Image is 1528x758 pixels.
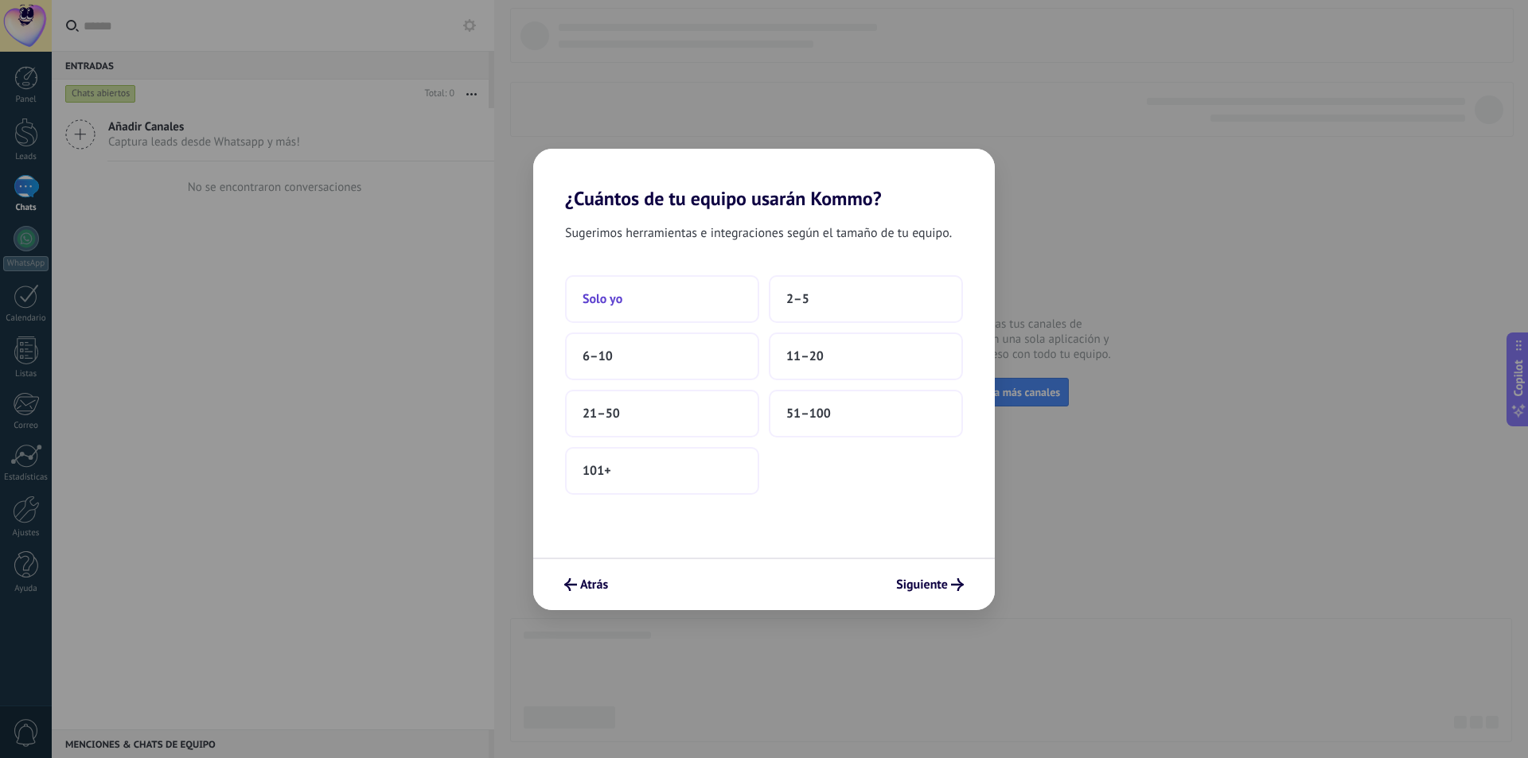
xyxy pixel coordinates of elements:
span: 11–20 [786,348,824,364]
span: 21–50 [583,406,620,422]
button: 2–5 [769,275,963,323]
button: 101+ [565,447,759,495]
button: 11–20 [769,332,963,380]
button: 6–10 [565,332,759,380]
span: 2–5 [786,291,809,307]
span: 51–100 [786,406,831,422]
button: Atrás [557,571,615,598]
span: 6–10 [583,348,613,364]
span: Siguiente [896,579,948,590]
button: Solo yo [565,275,759,323]
button: Siguiente [889,571,971,598]
button: 51–100 [769,390,963,437]
span: 101+ [583,463,611,479]
span: Atrás [580,579,608,590]
span: Sugerimos herramientas e integraciones según el tamaño de tu equipo. [565,223,952,243]
button: 21–50 [565,390,759,437]
h2: ¿Cuántos de tu equipo usarán Kommo? [533,149,995,210]
span: Solo yo [583,291,622,307]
